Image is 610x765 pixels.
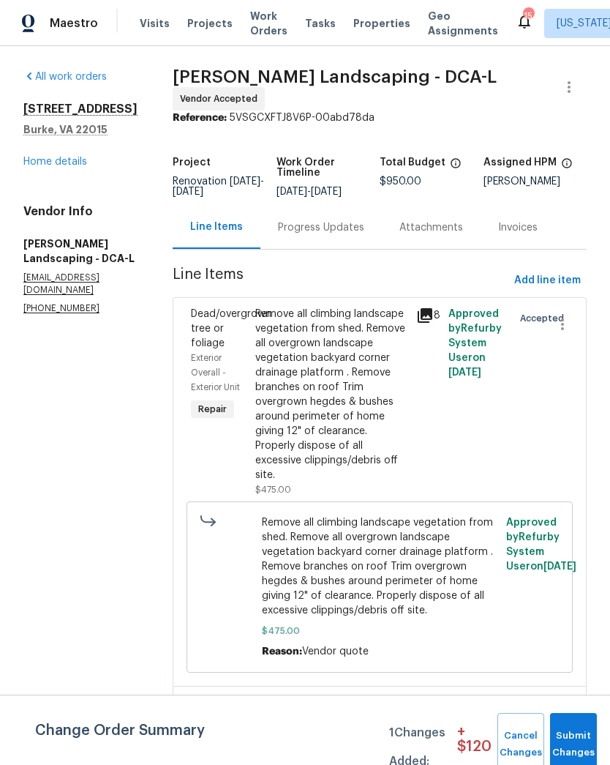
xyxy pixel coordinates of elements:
span: Cancel Changes [505,728,537,761]
h4: Vendor Info [23,204,138,219]
div: 15 [523,9,533,23]
div: Remove all climbing landscape vegetation from shed. Remove all overgrown landscape vegetation bac... [255,307,407,482]
div: [PERSON_NAME] [483,176,587,187]
span: - [276,187,342,197]
span: Vendor Accepted [180,92,263,106]
span: The total cost of line items that have been proposed by Opendoor. This sum includes line items th... [450,157,462,176]
h5: Work Order Timeline [276,157,380,178]
span: [PERSON_NAME] Landscaping - DCA-L [173,68,497,86]
span: Properties [353,16,410,31]
span: Work Orders [250,9,287,38]
h5: Total Budget [380,157,445,168]
span: Geo Assignments [428,9,498,38]
span: Accepted [520,311,570,326]
b: Reference: [173,113,227,123]
div: 5VSGCXFTJ8V6P-00abd78da [173,111,587,125]
span: [DATE] [311,187,342,197]
span: Approved by Refurby System User on [506,518,576,572]
span: Projects [187,16,233,31]
a: Home details [23,157,87,167]
button: Add line item [508,267,587,294]
span: - [173,176,264,197]
span: [DATE] [448,367,481,378]
span: [DATE] [543,561,576,572]
span: $950.00 [380,176,421,187]
span: $475.00 [262,624,498,638]
span: Maestro [50,16,98,31]
span: Repair [192,402,233,417]
div: Invoices [498,220,538,235]
span: Reason: [262,646,302,657]
span: [DATE] [230,176,260,187]
div: Attachments [399,220,463,235]
div: Line Items [190,220,243,234]
span: [DATE] [173,187,203,197]
span: Vendor quote [302,646,369,657]
span: Dead/overgrown tree or foliage [191,309,271,348]
span: Visits [140,16,170,31]
span: $475.00 [255,485,291,494]
span: Line Items [173,267,508,294]
span: Remove all climbing landscape vegetation from shed. Remove all overgrown landscape vegetation bac... [262,515,498,618]
span: [DATE] [276,187,307,197]
span: The hpm assigned to this work order. [561,157,573,176]
span: Exterior Overall - Exterior Unit [191,354,240,392]
span: Add line item [514,272,581,290]
div: 8 [416,307,440,324]
span: Approved by Refurby System User on [448,309,502,378]
h5: [PERSON_NAME] Landscaping - DCA-L [23,236,138,266]
span: Renovation [173,176,264,197]
span: Tasks [305,18,336,29]
span: Submit Changes [557,728,590,761]
div: Progress Updates [278,220,364,235]
h5: Project [173,157,211,168]
a: All work orders [23,72,107,82]
h5: Assigned HPM [483,157,557,168]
